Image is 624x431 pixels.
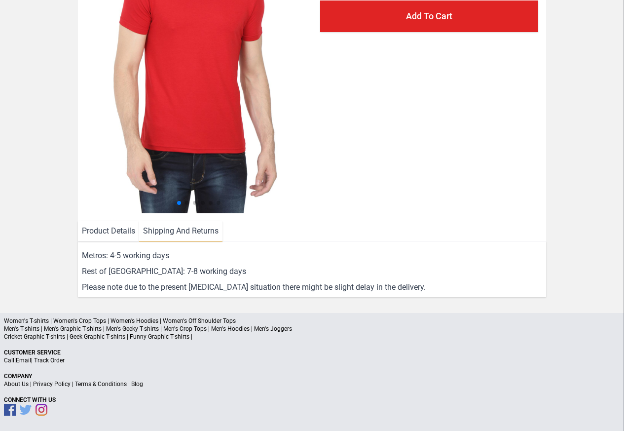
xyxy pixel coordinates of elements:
[16,357,31,364] a: Email
[4,380,620,388] p: | | |
[4,349,620,356] p: Customer Service
[82,250,542,262] p: Metros: 4-5 working days
[75,381,127,388] a: Terms & Conditions
[4,325,620,333] p: Men's T-shirts | Men's Graphic T-shirts | Men's Geeky T-shirts | Men's Crop Tops | Men's Hoodies ...
[139,221,222,241] li: Shipping And Returns
[4,357,14,364] a: Call
[4,372,620,380] p: Company
[320,0,538,32] button: Add To Cart
[4,333,620,341] p: Cricket Graphic T-shirts | Geek Graphic T-shirts | Funny Graphic T-shirts |
[131,381,143,388] a: Blog
[78,221,139,241] li: Product Details
[33,381,71,388] a: Privacy Policy
[34,357,65,364] a: Track Order
[4,356,620,364] p: | |
[4,381,29,388] a: About Us
[4,396,620,404] p: Connect With Us
[82,281,542,293] p: Please note due to the present [MEDICAL_DATA] situation there might be slight delay in the delivery.
[82,266,542,277] p: Rest of [GEOGRAPHIC_DATA]: 7-8 working days
[4,317,620,325] p: Women's T-shirts | Women's Crop Tops | Women's Hoodies | Women's Off Shoulder Tops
